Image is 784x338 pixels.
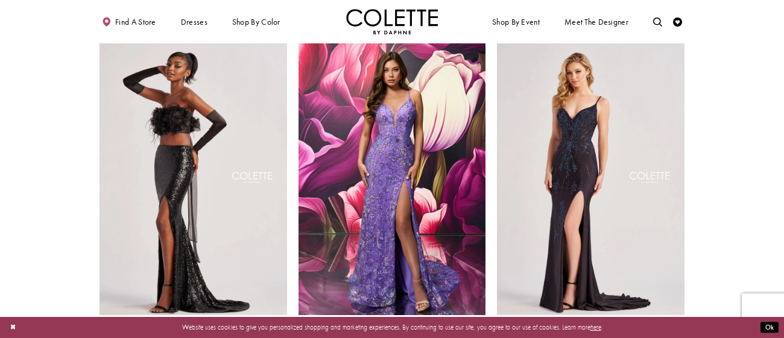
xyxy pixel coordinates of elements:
span: Shop by color [232,17,280,27]
button: Submit Dialog [760,322,779,333]
p: Website uses cookies to give you personalized shopping and marketing experiences. By continuing t... [66,321,718,333]
a: Visit Home Page [346,9,438,34]
img: Colette by Daphne [346,9,438,34]
span: Shop By Event [492,17,540,27]
span: Meet the designer [564,17,628,27]
span: Dresses [181,17,207,27]
a: Toggle search [651,9,665,34]
button: Close Dialog [5,319,21,336]
a: Visit Colette by Daphne Style No. CL8450 Page [100,43,287,315]
span: Shop by color [230,9,282,34]
span: Dresses [179,9,210,34]
a: Meet the designer [562,9,631,34]
span: Find a store [115,17,156,27]
a: here [590,323,601,331]
a: Check Wishlist [671,9,684,34]
a: Visit Colette by Daphne Style No. CL8430 Page [299,43,486,315]
a: Visit Colette by Daphne Style No. CL8620 Page [497,43,684,315]
a: Find a store [100,9,158,34]
span: Shop By Event [490,9,542,34]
